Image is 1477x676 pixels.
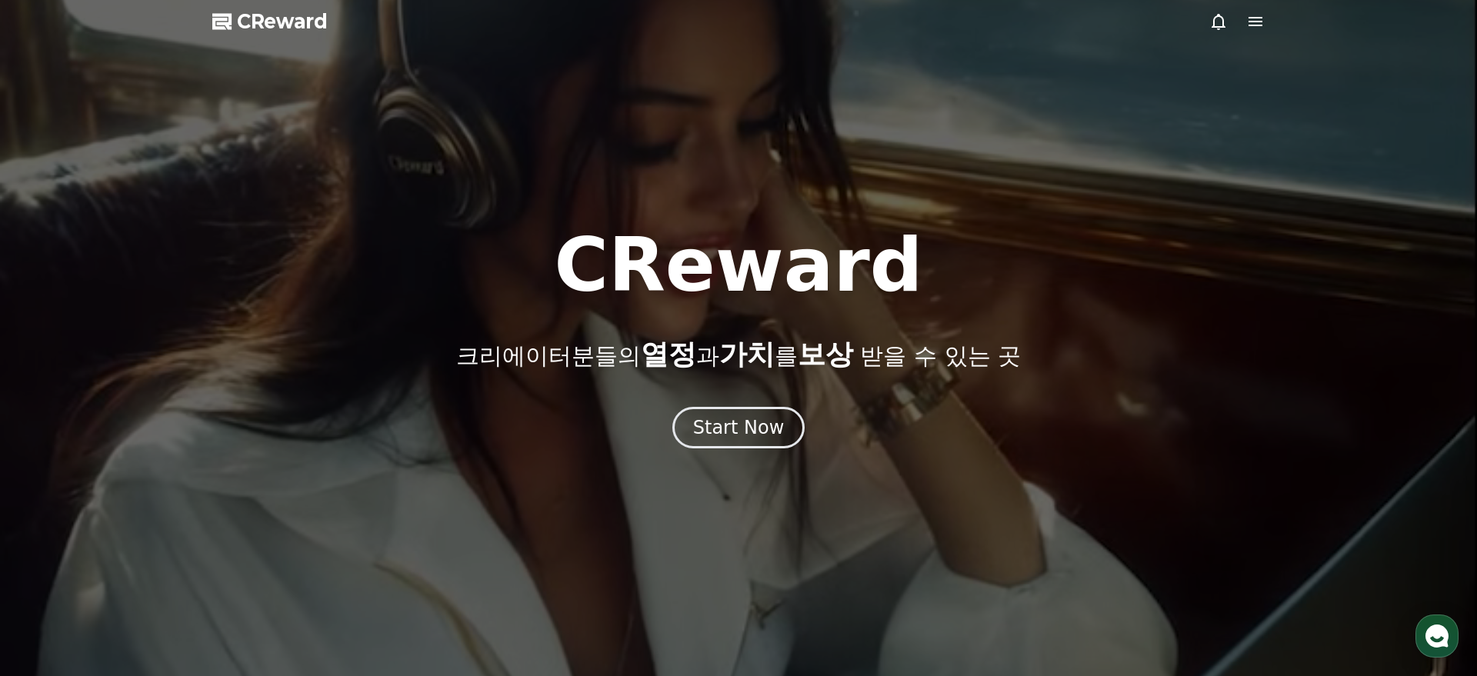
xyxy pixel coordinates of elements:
a: 홈 [5,488,102,526]
a: CReward [212,9,328,34]
span: 열정 [641,338,696,370]
span: 홈 [48,511,58,523]
span: CReward [237,9,328,34]
button: Start Now [672,407,805,448]
span: 대화 [141,511,159,524]
span: 보상 [798,338,853,370]
a: 설정 [198,488,295,526]
span: 설정 [238,511,256,523]
a: 대화 [102,488,198,526]
div: Start Now [693,415,785,440]
a: Start Now [672,422,805,437]
p: 크리에이터분들의 과 를 받을 수 있는 곳 [456,339,1021,370]
h1: CReward [554,228,922,302]
span: 가치 [719,338,775,370]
